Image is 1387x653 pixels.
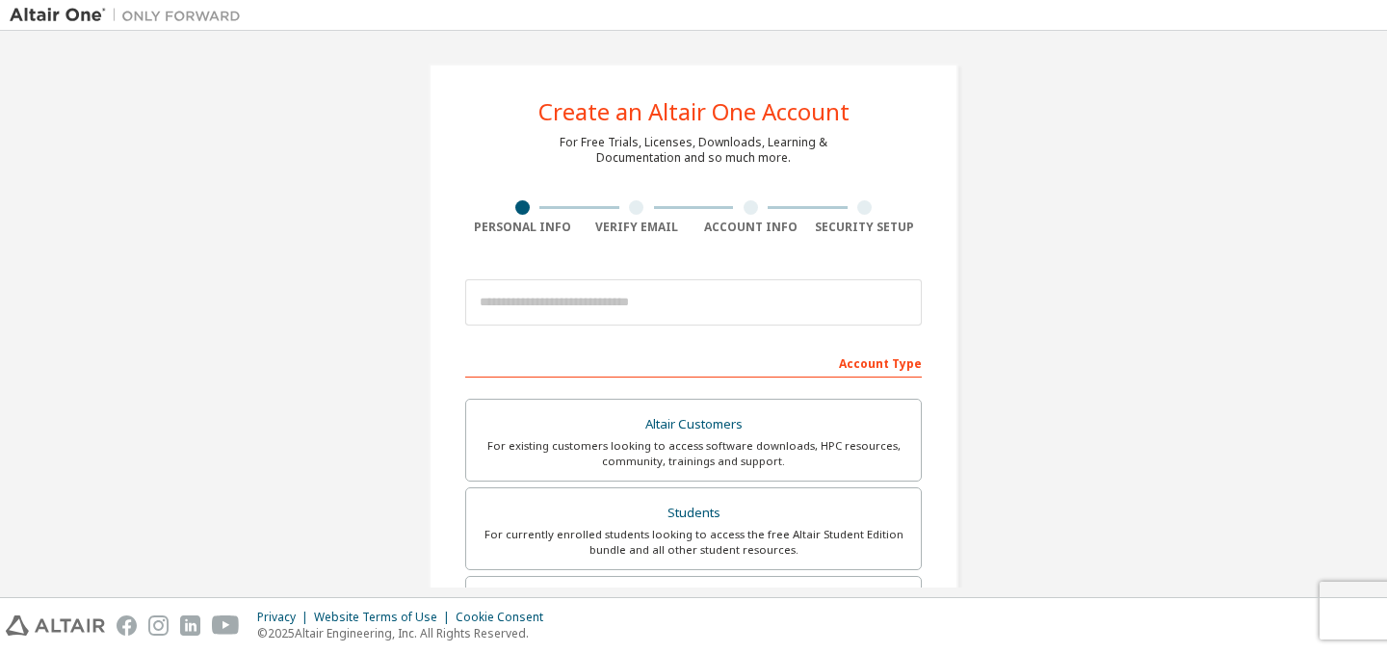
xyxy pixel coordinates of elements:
[478,500,909,527] div: Students
[478,411,909,438] div: Altair Customers
[465,220,580,235] div: Personal Info
[212,615,240,636] img: youtube.svg
[117,615,137,636] img: facebook.svg
[314,610,456,625] div: Website Terms of Use
[456,610,555,625] div: Cookie Consent
[538,100,850,123] div: Create an Altair One Account
[580,220,694,235] div: Verify Email
[6,615,105,636] img: altair_logo.svg
[693,220,808,235] div: Account Info
[148,615,169,636] img: instagram.svg
[560,135,827,166] div: For Free Trials, Licenses, Downloads, Learning & Documentation and so much more.
[257,610,314,625] div: Privacy
[180,615,200,636] img: linkedin.svg
[465,347,922,378] div: Account Type
[257,625,555,641] p: © 2025 Altair Engineering, Inc. All Rights Reserved.
[478,438,909,469] div: For existing customers looking to access software downloads, HPC resources, community, trainings ...
[478,527,909,558] div: For currently enrolled students looking to access the free Altair Student Edition bundle and all ...
[10,6,250,25] img: Altair One
[808,220,923,235] div: Security Setup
